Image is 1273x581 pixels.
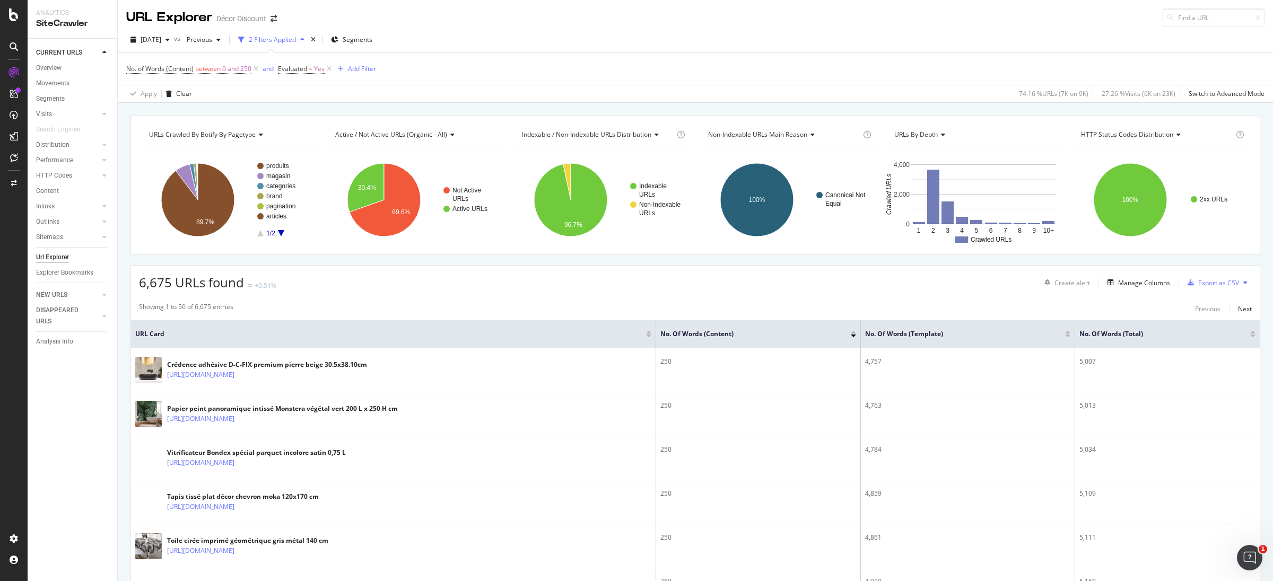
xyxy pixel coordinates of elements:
[1184,85,1265,102] button: Switch to Advanced Mode
[182,35,212,44] span: Previous
[36,109,99,120] a: Visits
[36,155,73,166] div: Performance
[36,186,59,197] div: Content
[865,489,1070,498] div: 4,859
[266,213,286,220] text: articles
[865,357,1070,366] div: 4,757
[36,78,110,89] a: Movements
[917,227,921,234] text: 1
[335,130,447,139] span: Active / Not Active URLs (organic - all)
[36,124,80,135] div: Search Engines
[1071,154,1252,246] div: A chart.
[884,154,1065,246] svg: A chart.
[249,35,296,44] div: 2 Filters Applied
[167,501,234,512] a: [URL][DOMAIN_NAME]
[906,221,910,228] text: 0
[234,31,309,48] button: 2 Filters Applied
[248,284,252,287] img: Equal
[894,161,910,169] text: 4,000
[325,154,504,246] svg: A chart.
[1079,489,1255,498] div: 5,109
[36,109,52,120] div: Visits
[708,130,807,139] span: Non-Indexable URLs Main Reason
[36,93,65,104] div: Segments
[327,31,377,48] button: Segments
[266,182,295,190] text: categories
[167,360,367,369] div: Crédence adhésive D-C-FIX premium pierre beige 30.5x38.10cm
[865,445,1070,454] div: 4,784
[748,196,765,204] text: 100%
[36,201,55,212] div: Inlinks
[134,63,160,69] div: Mots-clés
[266,162,289,170] text: produits
[36,78,69,89] div: Movements
[36,47,82,58] div: CURRENT URLS
[961,227,964,234] text: 4
[452,195,468,203] text: URLs
[263,64,274,73] div: and
[314,61,325,76] span: Yes
[126,31,174,48] button: [DATE]
[1079,533,1255,542] div: 5,111
[36,139,69,151] div: Distribution
[894,130,938,139] span: URLs by Depth
[706,126,861,143] h4: Non-Indexable URLs Main Reason
[393,208,411,216] text: 69.6%
[1019,89,1088,98] div: 74.16 % URLs ( 7K on 9K )
[1102,89,1175,98] div: 27.26 % Visits ( 6K on 23K )
[1198,278,1239,287] div: Export as CSV
[660,489,856,498] div: 250
[36,252,69,263] div: Url Explorer
[452,187,481,194] text: Not Active
[1079,329,1234,339] span: No. of Words (Total)
[174,34,182,43] span: vs
[167,492,319,501] div: Tapis tissé plat décor chevron moka 120x170 cm
[660,445,856,454] div: 250
[865,329,1049,339] span: No. of Words (Template)
[36,305,90,327] div: DISAPPEARED URLS
[894,191,910,198] text: 2,000
[44,61,53,70] img: tab_domain_overview_orange.svg
[263,64,274,74] button: and
[1054,278,1090,287] div: Create alert
[141,89,157,98] div: Apply
[512,154,691,246] svg: A chart.
[139,302,233,315] div: Showing 1 to 50 of 6,675 entries
[36,336,73,347] div: Analysis Info
[126,8,212,27] div: URL Explorer
[36,289,67,301] div: NEW URLS
[1079,126,1234,143] h4: HTTP Status Codes Distribution
[36,63,110,74] a: Overview
[196,218,214,226] text: 89.7%
[1237,545,1262,570] iframe: Intercom live chat
[309,34,318,45] div: times
[17,17,25,25] img: logo_orange.svg
[1189,89,1265,98] div: Switch to Advanced Mode
[149,130,256,139] span: URLs Crawled By Botify By pagetype
[1238,304,1252,313] div: Next
[1195,304,1220,313] div: Previous
[36,8,109,17] div: Analytics
[36,170,99,181] a: HTTP Codes
[825,200,842,207] text: Equal
[139,154,318,246] svg: A chart.
[28,28,120,36] div: Domaine: [DOMAIN_NAME]
[698,154,877,246] svg: A chart.
[36,93,110,104] a: Segments
[1200,196,1227,203] text: 2xx URLs
[660,329,835,339] span: No. of Words (Content)
[36,336,110,347] a: Analysis Info
[1118,278,1170,287] div: Manage Columns
[167,536,328,545] div: Toile cirée imprimé géométrique gris métal 140 cm
[135,533,162,559] img: main image
[931,227,935,234] text: 2
[865,401,1070,410] div: 4,763
[36,201,99,212] a: Inlinks
[36,267,110,278] a: Explorer Bookmarks
[36,139,99,151] a: Distribution
[639,209,655,217] text: URLs
[56,63,82,69] div: Domaine
[343,35,372,44] span: Segments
